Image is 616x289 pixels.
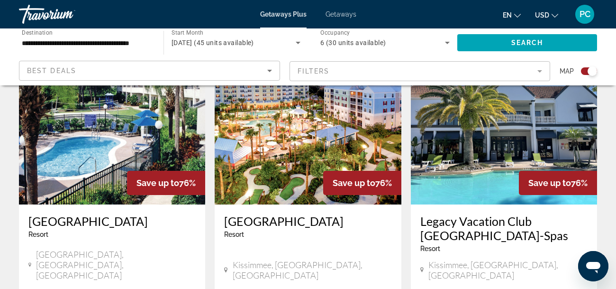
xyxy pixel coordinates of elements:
[326,10,356,18] a: Getaways
[503,8,521,22] button: Change language
[27,67,76,75] span: Best Deals
[27,65,272,76] mat-select: Sort by
[428,260,588,280] span: Kissimmee, [GEOGRAPHIC_DATA], [GEOGRAPHIC_DATA]
[411,53,597,205] img: 8615O01X.jpg
[172,29,203,36] span: Start Month
[224,214,391,228] a: [GEOGRAPHIC_DATA]
[136,178,179,188] span: Save up to
[19,53,205,205] img: 4206O01X.jpg
[528,178,571,188] span: Save up to
[511,39,544,47] span: Search
[519,171,597,195] div: 76%
[36,249,196,280] span: [GEOGRAPHIC_DATA], [GEOGRAPHIC_DATA], [GEOGRAPHIC_DATA]
[22,29,53,36] span: Destination
[535,8,558,22] button: Change currency
[323,171,401,195] div: 76%
[535,11,549,19] span: USD
[560,65,574,78] span: Map
[320,29,350,36] span: Occupancy
[233,260,392,280] span: Kissimmee, [GEOGRAPHIC_DATA], [GEOGRAPHIC_DATA]
[457,34,597,51] button: Search
[260,10,307,18] a: Getaways Plus
[28,214,196,228] a: [GEOGRAPHIC_DATA]
[320,39,386,47] span: 6 (30 units available)
[420,245,440,252] span: Resort
[420,214,588,242] a: Legacy Vacation Club [GEOGRAPHIC_DATA]-Spas
[503,11,512,19] span: en
[224,231,244,238] span: Resort
[215,53,401,205] img: CL1IE01X.jpg
[572,4,597,24] button: User Menu
[333,178,375,188] span: Save up to
[19,2,114,27] a: Travorium
[172,39,254,47] span: [DATE] (45 units available)
[127,171,205,195] div: 76%
[28,231,48,238] span: Resort
[578,251,608,281] iframe: Button to launch messaging window
[580,9,590,19] span: PC
[290,61,551,82] button: Filter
